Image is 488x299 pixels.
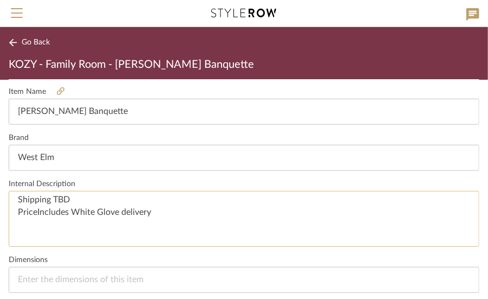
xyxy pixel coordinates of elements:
button: Go Back [9,36,54,49]
input: Enter Brand [9,145,479,171]
input: Enter Item Name [9,99,479,125]
span: KOZY - Family Room - [PERSON_NAME] Banquette [9,58,254,71]
span: Go Back [22,38,50,47]
input: Enter the dimensions of this item [9,267,479,293]
label: Brand [9,133,479,143]
label: Dimensions [9,256,479,265]
label: Item Name [9,87,479,97]
label: Internal Description [9,180,479,189]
